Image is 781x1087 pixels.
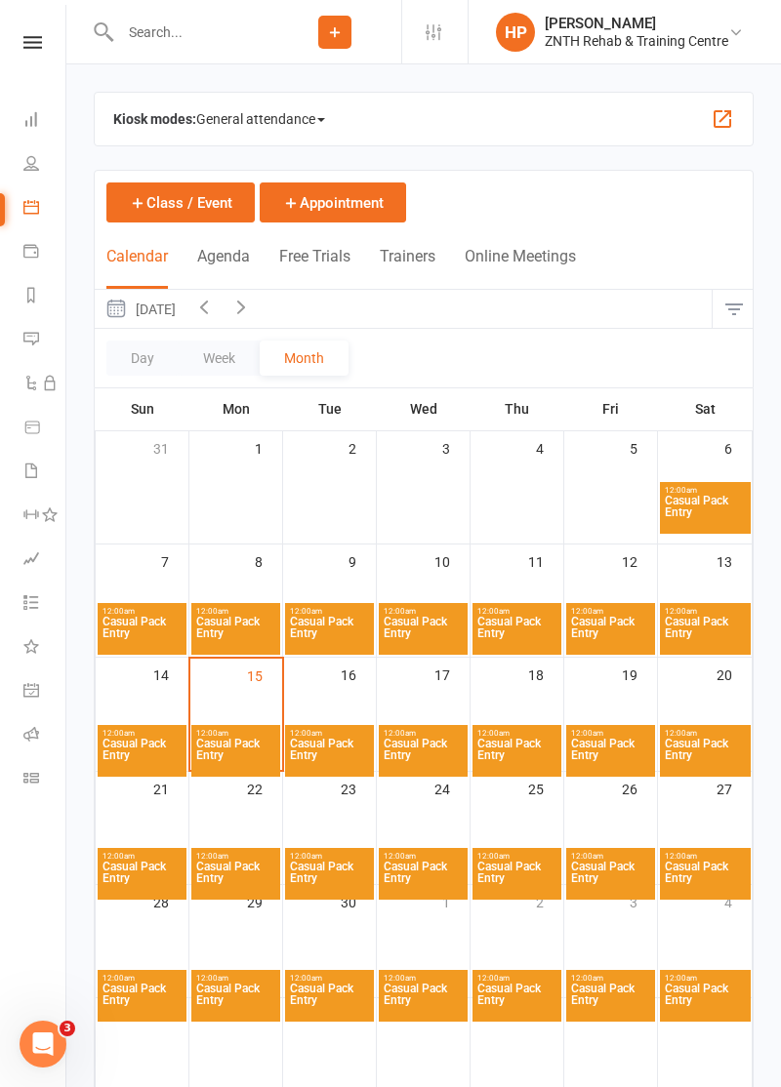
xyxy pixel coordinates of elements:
th: Thu [471,388,564,429]
a: Calendar [23,187,67,231]
span: 12:00am [664,974,747,983]
span: 12:00am [383,607,464,616]
div: 3 [630,885,657,917]
div: 7 [161,544,188,577]
span: 12:00am [570,974,651,983]
div: 4 [724,885,752,917]
div: 10 [434,544,470,577]
span: 12:00am [195,852,276,861]
span: 12:00am [476,729,557,738]
div: 18 [528,658,563,690]
span: Casual Pack Entry [289,616,370,651]
span: Casual Pack Entry [664,738,747,773]
th: Mon [189,388,283,429]
div: 24 [434,772,470,804]
span: 12:00am [383,974,464,983]
button: Online Meetings [465,247,576,289]
span: Casual Pack Entry [476,616,557,651]
div: 14 [153,658,188,690]
span: Casual Pack Entry [289,738,370,773]
div: 15 [247,659,282,691]
div: 28 [153,885,188,917]
div: 23 [341,772,376,804]
span: 12:00am [570,852,651,861]
th: Fri [564,388,658,429]
div: 1 [255,431,282,463]
span: Casual Pack Entry [476,738,557,773]
span: 12:00am [570,729,651,738]
button: Free Trials [279,247,350,289]
div: HP [496,13,535,52]
span: 12:00am [102,729,183,738]
a: Roll call kiosk mode [23,714,67,758]
button: [DATE] [95,290,185,328]
a: What's New [23,626,67,670]
span: Casual Pack Entry [195,983,276,1018]
span: Casual Pack Entry [289,861,370,896]
button: Agenda [197,247,250,289]
div: 4 [536,431,563,463]
span: Casual Pack Entry [195,616,276,651]
span: 12:00am [383,852,464,861]
div: 22 [247,772,282,804]
div: [PERSON_NAME] [545,15,728,32]
span: Casual Pack Entry [383,616,464,651]
div: 1 [442,885,470,917]
a: Class kiosk mode [23,758,67,802]
span: General attendance [196,103,325,135]
div: 5 [630,431,657,463]
a: Dashboard [23,100,67,143]
span: Casual Pack Entry [102,861,183,896]
div: 11 [528,544,563,577]
div: 6 [724,431,752,463]
span: Casual Pack Entry [570,983,651,1018]
iframe: Intercom live chat [20,1021,66,1067]
div: 30 [341,885,376,917]
span: 12:00am [195,974,276,983]
span: 12:00am [102,974,183,983]
div: 8 [255,544,282,577]
span: 12:00am [102,607,183,616]
div: 31 [153,431,188,463]
span: 12:00am [195,607,276,616]
span: Casual Pack Entry [289,983,370,1018]
th: Wed [377,388,471,429]
button: Class / Event [106,182,255,222]
a: Assessments [23,539,67,583]
a: Reports [23,275,67,319]
span: 12:00am [289,607,370,616]
span: Casual Pack Entry [664,495,747,530]
strong: Kiosk modes: [113,111,196,127]
span: 12:00am [476,852,557,861]
span: 12:00am [383,729,464,738]
span: Casual Pack Entry [570,738,651,773]
div: 9 [349,544,376,577]
div: 13 [717,544,752,577]
a: General attendance kiosk mode [23,670,67,714]
span: 12:00am [476,974,557,983]
div: 21 [153,772,188,804]
button: Trainers [380,247,435,289]
button: Month [260,341,349,376]
span: Casual Pack Entry [664,616,747,651]
div: 12 [622,544,657,577]
span: Casual Pack Entry [383,983,464,1018]
div: 19 [622,658,657,690]
span: Casual Pack Entry [195,738,276,773]
a: Product Sales [23,407,67,451]
span: Casual Pack Entry [664,861,747,896]
span: 12:00am [289,974,370,983]
span: Casual Pack Entry [664,983,747,1018]
div: 17 [434,658,470,690]
div: 25 [528,772,563,804]
span: 12:00am [664,852,747,861]
div: 26 [622,772,657,804]
span: 12:00am [476,607,557,616]
span: Casual Pack Entry [195,861,276,896]
span: 12:00am [664,729,747,738]
span: Casual Pack Entry [570,616,651,651]
input: Search... [114,19,268,46]
th: Sun [96,388,189,429]
button: Week [179,341,260,376]
th: Tue [283,388,377,429]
